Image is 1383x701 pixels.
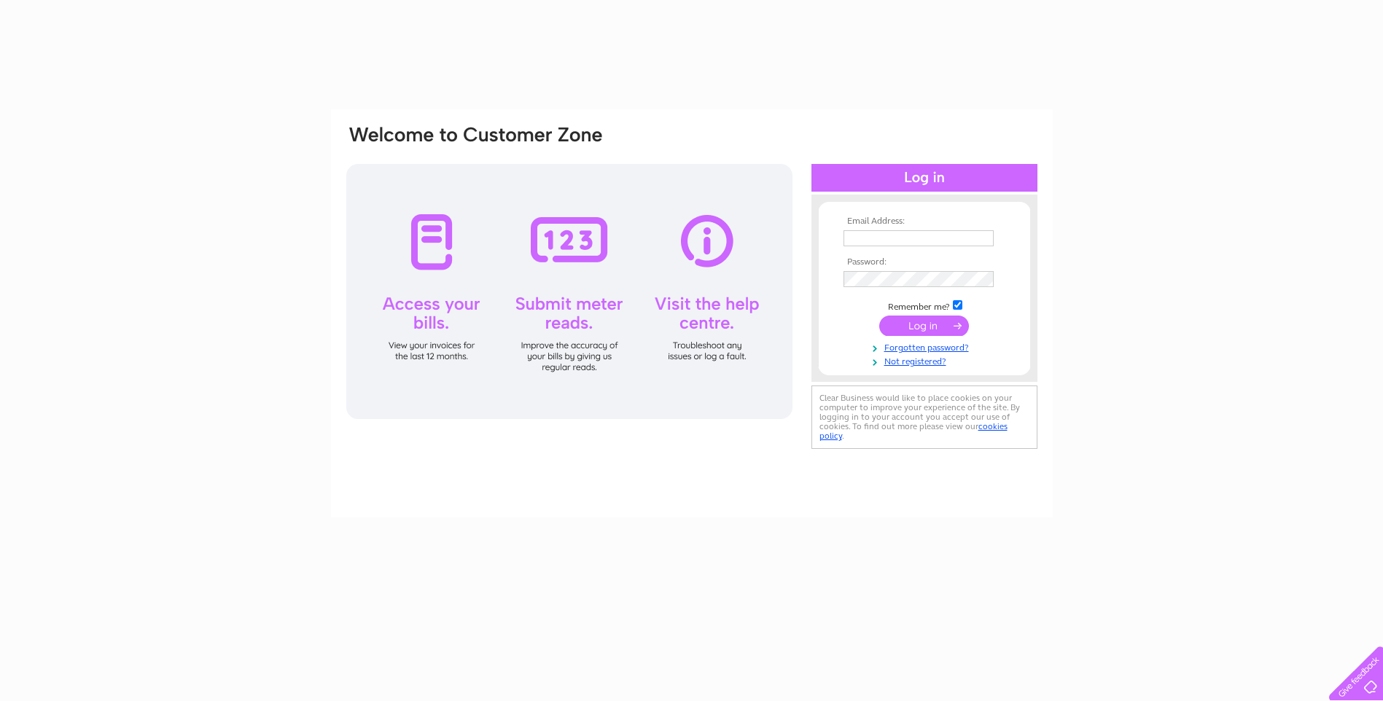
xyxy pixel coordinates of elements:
[840,257,1009,267] th: Password:
[811,385,1037,449] div: Clear Business would like to place cookies on your computer to improve your experience of the sit...
[819,421,1008,441] a: cookies policy
[840,298,1009,313] td: Remember me?
[844,340,1009,353] a: Forgotten password?
[840,216,1009,227] th: Email Address:
[844,353,1009,367] a: Not registered?
[879,316,969,336] input: Submit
